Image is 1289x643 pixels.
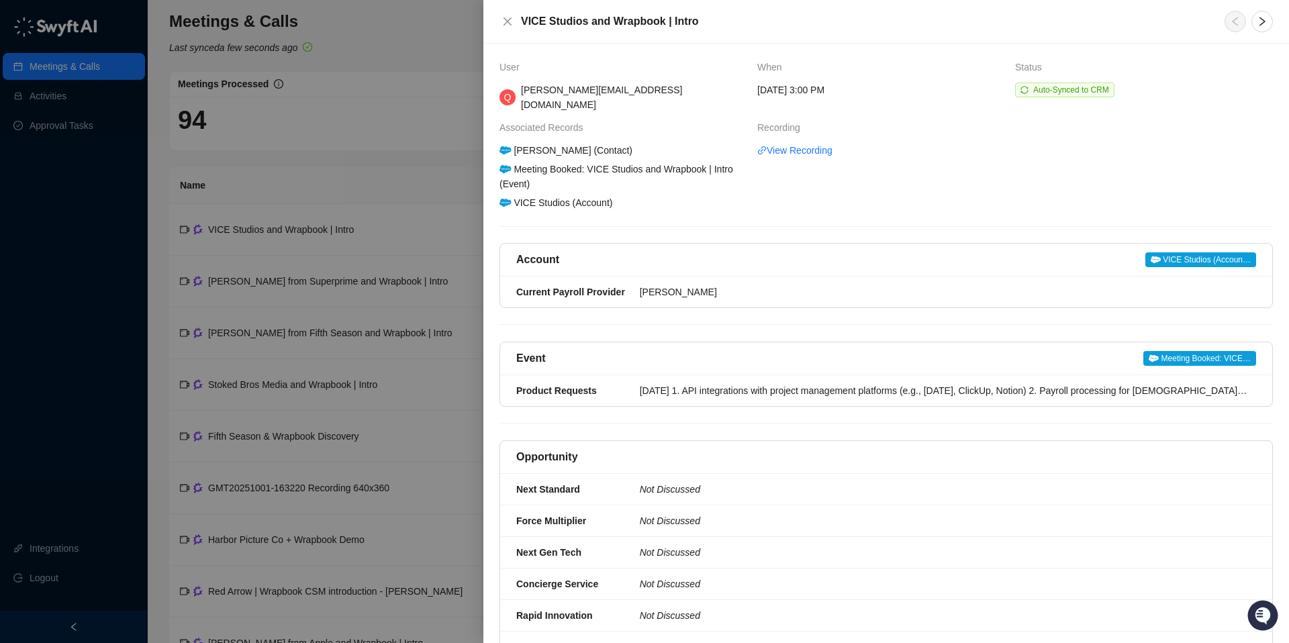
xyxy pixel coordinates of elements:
span: Status [1015,60,1049,75]
i: Not Discussed [640,579,700,589]
h5: Account [516,252,559,268]
a: VICE Studios (Accoun… [1145,252,1256,268]
iframe: Open customer support [1246,599,1282,635]
a: 📚Docs [8,183,55,207]
span: [DATE] 3:00 PM [757,83,824,97]
span: link [757,146,767,155]
h5: Event [516,350,546,366]
i: Not Discussed [640,484,700,495]
button: Start new chat [228,126,244,142]
span: Docs [27,188,50,201]
div: 📚 [13,189,24,200]
div: Start new chat [46,121,220,135]
strong: Current Payroll Provider [516,287,625,297]
span: Pylon [134,221,162,231]
h2: How can we help? [13,75,244,97]
div: [DATE] 1. API integrations with project management platforms (e.g., [DATE], ClickUp, Notion) 2. P... [640,383,1248,398]
span: close [502,16,513,27]
strong: Next Standard [516,484,580,495]
span: [PERSON_NAME][EMAIL_ADDRESS][DOMAIN_NAME] [521,85,682,110]
span: Auto-Synced to CRM [1033,85,1109,95]
span: User [499,60,526,75]
span: sync [1020,86,1029,94]
h5: VICE Studios and Wrapbook | Intro [521,13,1208,30]
div: We're available if you need us! [46,135,170,146]
div: 📶 [60,189,71,200]
button: Close [499,13,516,30]
strong: Product Requests [516,385,597,396]
div: [PERSON_NAME] [640,285,1248,299]
span: Recording [757,120,807,135]
span: right [1257,16,1268,27]
i: Not Discussed [640,515,700,526]
p: Welcome 👋 [13,54,244,75]
a: Meeting Booked: VICE… [1143,350,1256,366]
h5: Opportunity [516,449,578,465]
span: Status [74,188,103,201]
span: When [757,60,789,75]
a: Powered byPylon [95,220,162,231]
i: Not Discussed [640,610,700,621]
span: Q [504,90,512,105]
span: Associated Records [499,120,590,135]
img: 5124521997842_fc6d7dfcefe973c2e489_88.png [13,121,38,146]
div: Meeting Booked: VICE Studios and Wrapbook | Intro (Event) [497,162,749,191]
a: linkView Recording [757,143,832,158]
strong: Next Gen Tech [516,547,581,558]
div: [PERSON_NAME] (Contact) [497,143,634,158]
img: Swyft AI [13,13,40,40]
strong: Concierge Service [516,579,598,589]
span: Meeting Booked: VICE… [1143,351,1256,366]
a: 📶Status [55,183,109,207]
span: VICE Studios (Accoun… [1145,252,1256,267]
strong: Rapid Innovation [516,610,593,621]
div: VICE Studios (Account) [497,195,614,210]
i: Not Discussed [640,547,700,558]
strong: Force Multiplier [516,515,586,526]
